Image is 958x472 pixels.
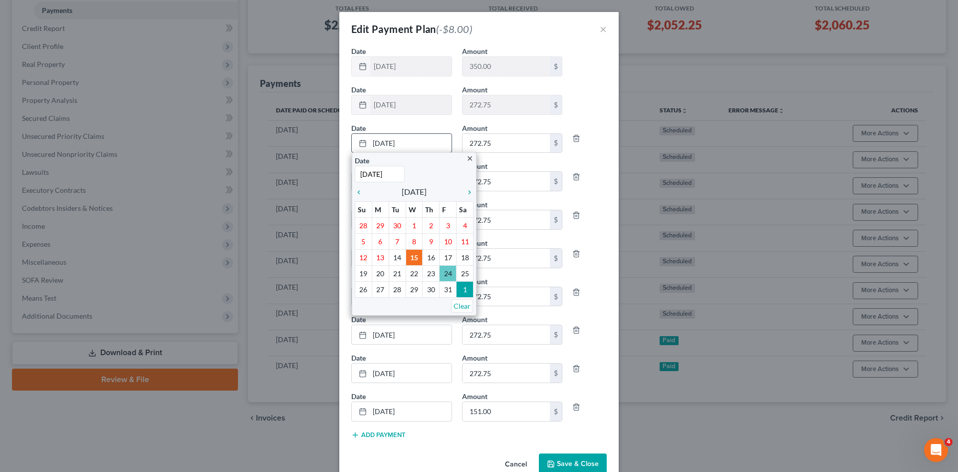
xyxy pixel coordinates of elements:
span: (-$8.00) [436,23,473,35]
input: 0.00 [463,134,550,153]
button: × [600,23,607,35]
td: 3 [440,218,457,234]
input: 0.00 [463,210,550,229]
div: $ [550,325,562,344]
th: Th [423,202,440,218]
span: [DATE] [402,186,427,198]
div: $ [550,95,562,114]
td: 12 [355,250,372,266]
div: $ [550,249,562,268]
label: Amount [462,123,487,133]
a: [DATE] [352,325,452,344]
td: 7 [389,234,406,250]
td: 10 [440,234,457,250]
td: 8 [406,234,423,250]
td: 17 [440,250,457,266]
input: 0.00 [463,95,550,114]
td: 18 [457,250,474,266]
div: $ [550,172,562,191]
a: chevron_right [461,186,474,198]
td: 21 [389,266,406,282]
label: Date [351,314,366,325]
td: 1 [406,218,423,234]
a: chevron_left [355,186,368,198]
i: close [466,155,474,162]
i: chevron_right [461,188,474,196]
td: 30 [389,218,406,234]
td: 1 [457,282,474,298]
iframe: Intercom live chat [924,438,948,462]
label: Date [351,161,366,171]
a: [DATE] [352,364,452,383]
a: [DATE] [352,402,452,421]
input: 0.00 [463,402,550,421]
td: 4 [457,218,474,234]
th: Tu [389,202,406,218]
td: 11 [457,234,474,250]
label: Date [351,276,366,287]
div: $ [550,402,562,421]
td: 2 [423,218,440,234]
td: 30 [423,282,440,298]
label: Date [351,46,366,56]
label: Date [351,391,366,402]
input: 1/1/2013 [355,166,405,182]
td: 9 [423,234,440,250]
a: close [466,152,474,164]
td: 22 [406,266,423,282]
td: 19 [355,266,372,282]
td: 29 [406,282,423,298]
input: MM/DD/YYYY [370,57,452,76]
td: 24 [440,266,457,282]
a: Clear [451,299,473,313]
label: Amount [462,353,487,363]
label: Date [351,123,366,133]
td: 14 [389,250,406,266]
div: Edit Payment Plan [351,22,473,36]
label: Date [351,199,366,210]
td: 15 [406,250,423,266]
div: $ [550,364,562,383]
td: 28 [389,282,406,298]
input: 0.00 [463,249,550,268]
td: 29 [372,218,389,234]
label: Amount [462,276,487,287]
label: Amount [462,238,487,248]
input: 0.00 [463,325,550,344]
th: Sa [457,202,474,218]
input: 0.00 [463,57,550,76]
div: $ [550,57,562,76]
td: 5 [355,234,372,250]
th: M [372,202,389,218]
label: Amount [462,161,487,171]
a: [DATE] [352,134,452,153]
td: 20 [372,266,389,282]
label: Amount [462,46,487,56]
th: Su [355,202,372,218]
input: MM/DD/YYYY [370,95,452,114]
label: Date [351,238,366,248]
td: 26 [355,282,372,298]
button: Add Payment [351,431,406,439]
div: $ [550,287,562,306]
td: 27 [372,282,389,298]
i: chevron_left [355,188,368,196]
td: 23 [423,266,440,282]
input: 0.00 [463,287,550,306]
div: $ [550,210,562,229]
label: Amount [462,314,487,325]
label: Amount [462,391,487,402]
th: F [440,202,457,218]
label: Amount [462,199,487,210]
label: Date [351,84,366,95]
td: 16 [423,250,440,266]
input: 0.00 [463,172,550,191]
label: Amount [462,84,487,95]
th: W [406,202,423,218]
td: 25 [457,266,474,282]
label: Date [351,353,366,363]
td: 28 [355,218,372,234]
td: 6 [372,234,389,250]
td: 31 [440,282,457,298]
div: $ [550,134,562,153]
